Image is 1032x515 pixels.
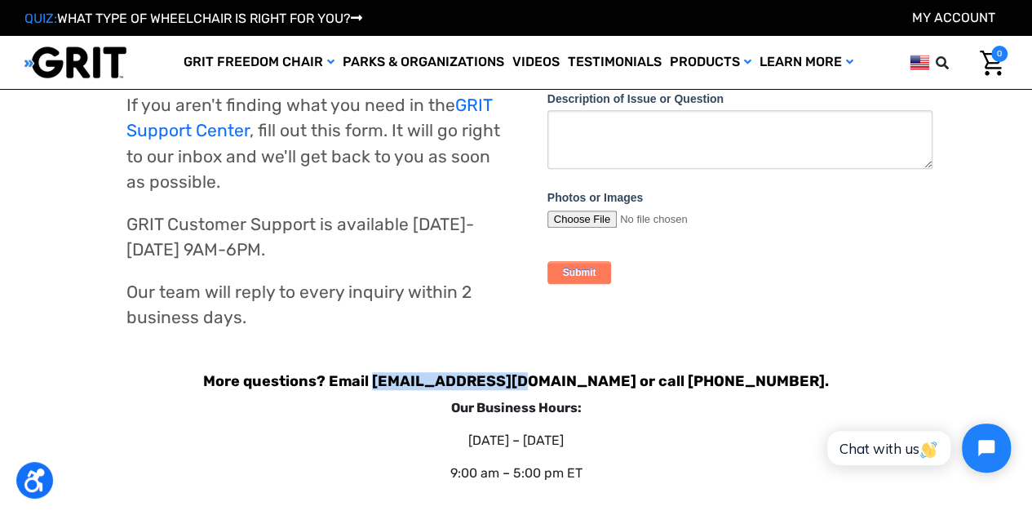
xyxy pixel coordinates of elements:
[339,36,508,89] a: Parks & Organizations
[179,36,339,89] a: GRIT Freedom Chair
[547,191,643,204] span: Photos or Images
[547,261,612,284] input: Submit
[126,92,504,195] p: If you aren't finding what you need in the , fill out this form. It will go right to our inbox an...
[968,46,1008,80] a: Cart with 0 items
[451,400,582,415] strong: Our Business Hours:
[809,410,1025,486] iframe: Tidio Chat
[126,431,906,451] p: [DATE] – [DATE]
[564,36,666,89] a: Testimonials
[126,279,504,331] p: Our team will reply to every inquiry within 2 business days.
[666,36,755,89] a: Products
[126,211,504,263] p: GRIT Customer Support is available [DATE]-[DATE] 9AM-6PM.
[24,11,57,26] span: QUIZ:
[24,46,126,79] img: GRIT All-Terrain Wheelchair and Mobility Equipment
[755,36,857,89] a: Learn More
[508,36,564,89] a: Videos
[126,95,492,141] a: GRIT Support Center
[910,52,929,73] img: us.png
[991,46,1008,62] span: 0
[912,10,995,25] a: Account
[943,46,968,80] input: Search
[126,464,906,483] p: 9:00 am – 5:00 pm ET
[203,372,829,390] b: More questions? Email [EMAIL_ADDRESS][DOMAIN_NAME] or call [PHONE_NUMBER].
[24,11,362,26] a: QUIZ:WHAT TYPE OF WHEELCHAIR IS RIGHT FOR YOU?
[980,51,1003,76] img: Cart
[547,92,724,105] span: Description of Issue or Question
